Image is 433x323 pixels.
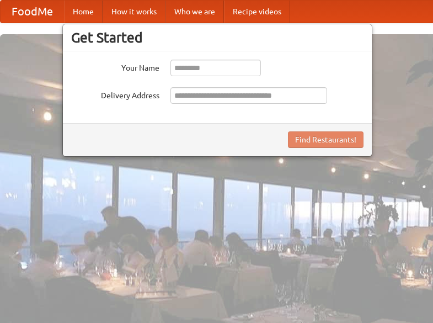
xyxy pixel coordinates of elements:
[224,1,290,23] a: Recipe videos
[103,1,165,23] a: How it works
[71,60,159,73] label: Your Name
[64,1,103,23] a: Home
[165,1,224,23] a: Who we are
[288,131,363,148] button: Find Restaurants!
[71,87,159,101] label: Delivery Address
[1,1,64,23] a: FoodMe
[71,29,363,46] h3: Get Started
